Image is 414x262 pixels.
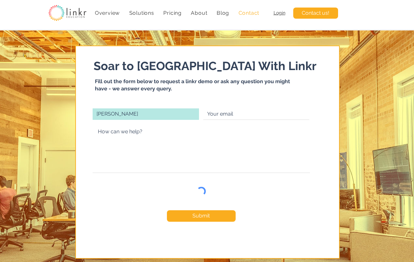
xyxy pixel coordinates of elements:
[92,7,123,19] a: Overview
[163,10,182,16] span: Pricing
[92,7,263,19] nav: Site
[95,78,290,92] span: Fill out the form below to request a linkr demo or ask any question you might have - we answer ev...
[129,10,154,16] span: Solutions
[48,5,86,21] img: linkr_logo_transparentbg.png
[188,7,211,19] div: About
[93,108,199,120] input: Your name
[94,59,316,73] span: Soar to [GEOGRAPHIC_DATA] With Linkr
[95,10,120,16] span: Overview
[239,10,260,16] span: Contact
[217,10,229,16] span: Blog
[126,7,157,19] div: Solutions
[235,7,262,19] a: Contact
[203,108,309,120] input: Your email
[302,9,329,17] span: Contact us!
[192,212,210,219] span: Submit
[274,10,285,15] a: Login
[191,10,207,16] span: About
[293,8,338,19] a: Contact us!
[213,7,233,19] a: Blog
[167,210,236,222] button: Submit
[160,7,185,19] a: Pricing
